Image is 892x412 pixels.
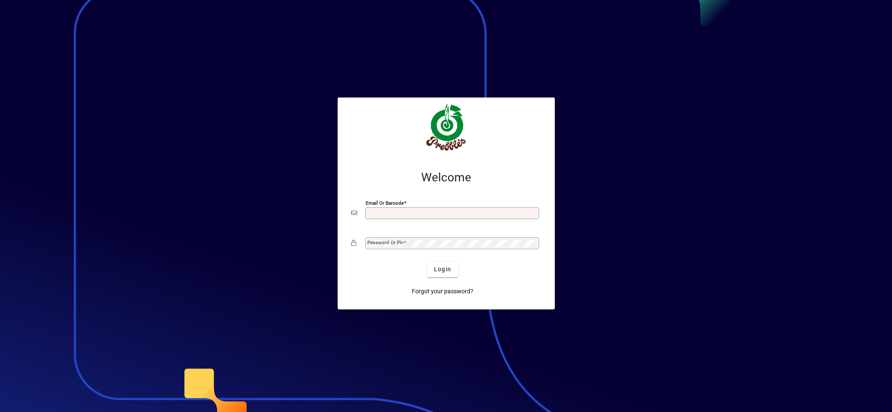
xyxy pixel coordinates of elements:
span: Forgot your password? [412,287,473,296]
mat-label: Password or Pin [367,239,404,245]
span: Login [434,265,451,274]
mat-label: Email or Barcode [366,200,404,206]
a: Forgot your password? [408,284,477,299]
h2: Welcome [351,170,541,185]
button: Login [427,262,458,277]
